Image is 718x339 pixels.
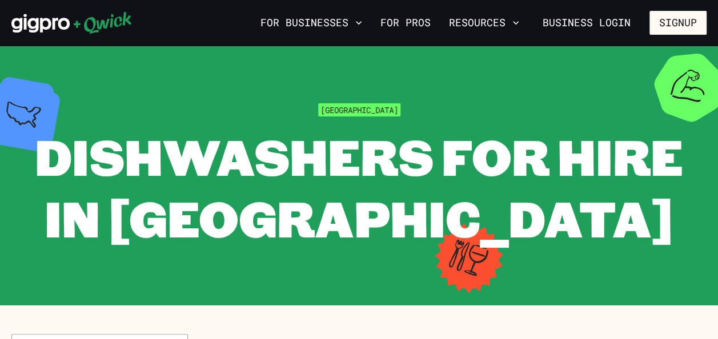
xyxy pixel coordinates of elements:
span: Dishwashers for Hire in [GEOGRAPHIC_DATA] [35,123,683,251]
a: For Pros [376,13,435,33]
a: Business Login [533,11,640,35]
button: Signup [649,11,707,35]
button: Resources [444,13,524,33]
span: [GEOGRAPHIC_DATA] [318,103,400,116]
button: For Businesses [256,13,367,33]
